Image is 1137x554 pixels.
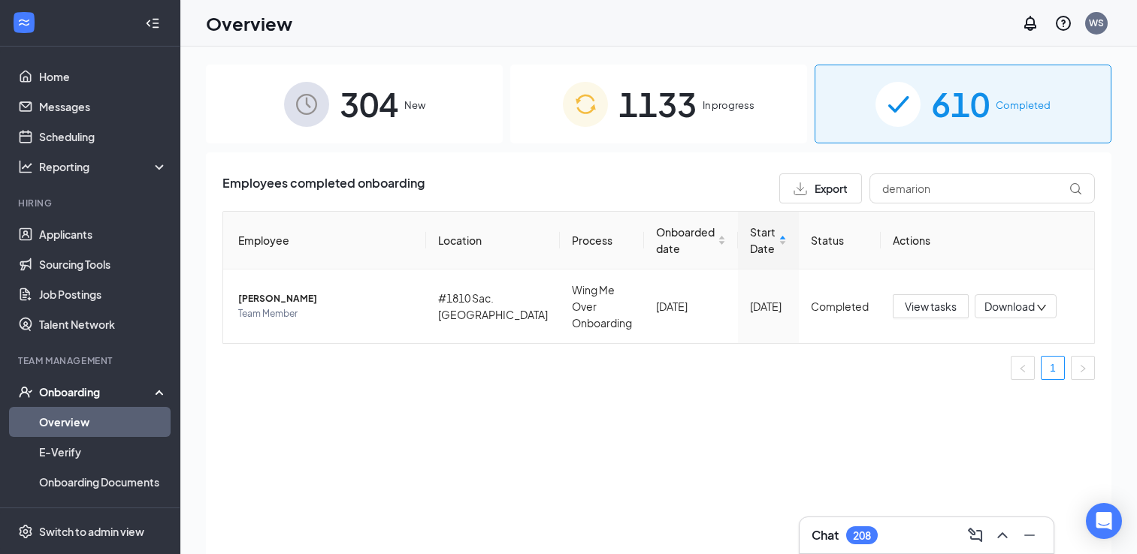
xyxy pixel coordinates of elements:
[811,298,869,315] div: Completed
[1071,356,1095,380] li: Next Page
[750,298,787,315] div: [DATE]
[1042,357,1064,379] a: 1
[39,524,144,539] div: Switch to admin view
[404,98,425,113] span: New
[206,11,292,36] h1: Overview
[1071,356,1095,380] button: right
[996,98,1051,113] span: Completed
[18,384,33,399] svg: UserCheck
[39,497,168,527] a: Activity log
[750,224,776,257] span: Start Date
[869,173,1095,203] input: Search by Name, Job Posting, or Process
[963,523,987,547] button: ComposeMessage
[990,523,1015,547] button: ChevronUp
[644,212,738,269] th: Onboarded date
[39,309,168,339] a: Talent Network
[1021,526,1039,544] svg: Minimize
[656,298,726,315] div: [DATE]
[39,219,168,249] a: Applicants
[39,122,168,152] a: Scheduling
[618,78,697,130] span: 1133
[39,62,168,92] a: Home
[1078,364,1087,373] span: right
[703,98,754,113] span: In progress
[39,407,168,437] a: Overview
[238,291,414,306] span: [PERSON_NAME]
[39,92,168,122] a: Messages
[39,159,168,174] div: Reporting
[222,173,425,203] span: Employees completed onboarding
[893,294,969,318] button: View tasks
[656,224,715,257] span: Onboarded date
[39,437,168,467] a: E-Verify
[223,212,426,269] th: Employee
[984,299,1035,315] span: Download
[426,212,560,269] th: Location
[812,527,839,543] h3: Chat
[779,173,862,203] button: Export
[881,212,1094,269] th: Actions
[815,183,848,194] span: Export
[145,16,160,31] svg: Collapse
[340,78,398,130] span: 304
[931,78,990,130] span: 610
[18,524,33,539] svg: Settings
[39,279,168,309] a: Job Postings
[18,197,165,209] div: Hiring
[39,467,168,497] a: Onboarding Documents
[853,529,871,542] div: 208
[993,526,1012,544] svg: ChevronUp
[1041,356,1065,380] li: 1
[17,15,32,30] svg: WorkstreamLogo
[1089,17,1104,29] div: WS
[1086,503,1122,539] div: Open Intercom Messenger
[1036,303,1047,313] span: down
[39,384,155,399] div: Onboarding
[966,526,984,544] svg: ComposeMessage
[1021,14,1039,32] svg: Notifications
[18,354,165,367] div: Team Management
[799,212,881,269] th: Status
[1054,14,1072,32] svg: QuestionInfo
[1018,523,1042,547] button: Minimize
[18,159,33,174] svg: Analysis
[238,306,414,321] span: Team Member
[1011,356,1035,380] li: Previous Page
[560,212,644,269] th: Process
[1018,364,1027,373] span: left
[426,269,560,343] td: #1810 Sac. [GEOGRAPHIC_DATA]
[39,249,168,279] a: Sourcing Tools
[905,298,957,315] span: View tasks
[560,269,644,343] td: Wing Me Over Onboarding
[1011,356,1035,380] button: left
